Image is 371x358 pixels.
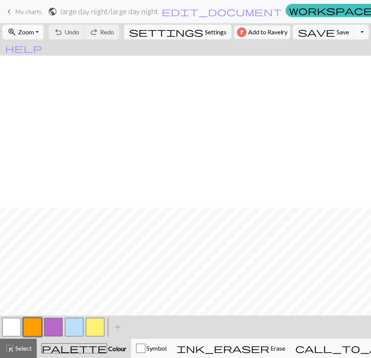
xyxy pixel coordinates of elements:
[37,339,131,358] button: Colour
[5,343,14,354] span: highlight_alt
[269,344,285,352] span: Erase
[2,25,44,39] button: Zoom
[48,6,57,17] span: public
[205,27,226,37] span: Settings
[162,6,282,17] span: edit_document
[145,344,167,352] span: Symbol
[293,25,354,39] button: Save
[113,322,122,333] span: add
[7,27,17,37] span: zoom_in
[172,339,290,358] button: Erase
[5,43,42,54] span: help
[177,343,269,354] span: ink_eraser
[107,345,126,352] span: Colour
[18,28,34,36] span: Zoom
[248,27,288,37] span: Add to Ravelry
[337,28,349,36] span: Save
[124,25,231,39] button: SettingsSettings
[129,27,203,37] span: settings
[5,5,42,18] a: My charts
[42,343,107,354] span: palette
[237,27,247,37] img: Ravelry
[60,7,158,16] h2: large day night / large day night
[5,6,14,17] span: keyboard_arrow_left
[298,27,335,37] span: save
[14,344,32,352] span: Select
[129,27,203,37] i: Settings
[234,25,290,39] button: Add to Ravelry
[15,8,42,15] span: My charts
[131,339,172,358] button: Symbol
